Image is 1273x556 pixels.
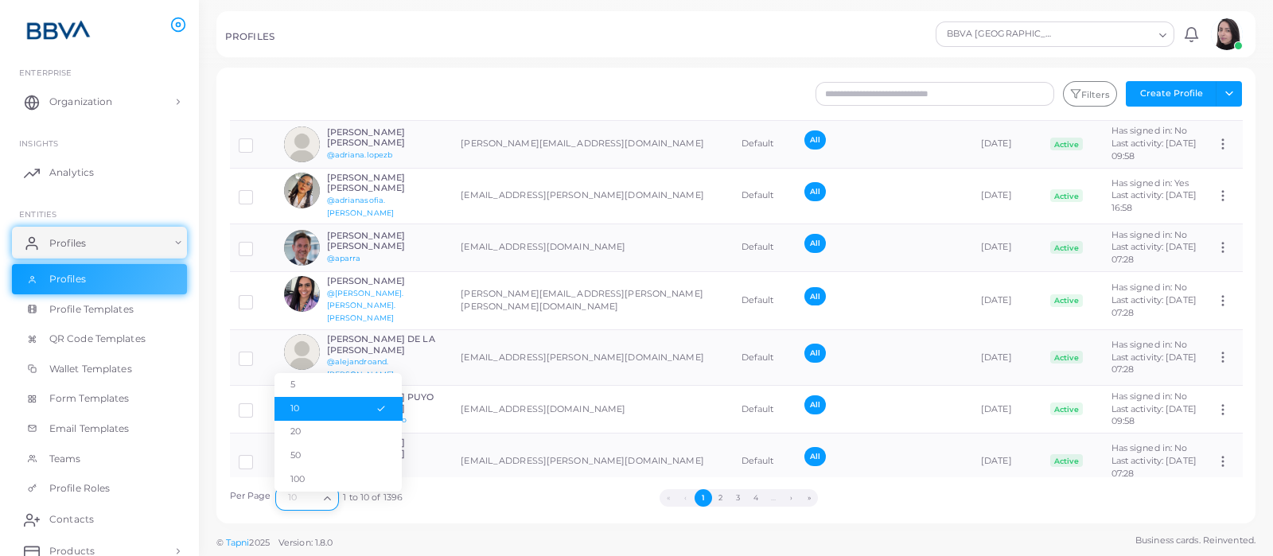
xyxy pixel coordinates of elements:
[278,537,333,548] span: Version: 1.8.0
[49,452,81,466] span: Teams
[800,489,818,507] button: Go to last page
[733,168,796,224] td: Default
[284,126,320,162] img: avatar
[1050,241,1084,254] span: Active
[49,362,132,376] span: Wallet Templates
[1126,81,1217,107] button: Create Profile
[49,165,94,180] span: Analytics
[733,224,796,272] td: Default
[249,536,269,550] span: 2025
[12,324,187,354] a: QR Code Templates
[804,447,826,465] span: All
[19,68,72,77] span: Enterprise
[284,173,320,208] img: avatar
[972,120,1041,168] td: [DATE]
[733,120,796,168] td: Default
[1050,454,1084,467] span: Active
[972,329,1041,385] td: [DATE]
[12,157,187,189] a: Analytics
[1111,352,1197,375] span: Last activity: [DATE] 07:28
[1050,138,1084,150] span: Active
[733,386,796,434] td: Default
[452,329,732,385] td: [EMAIL_ADDRESS][PERSON_NAME][DOMAIN_NAME]
[327,392,444,413] h6: [PERSON_NAME] PUYO [PERSON_NAME]
[282,489,317,507] input: Search for option
[1111,229,1188,240] span: Has signed in: No
[783,489,800,507] button: Go to next page
[343,492,403,504] span: 1 to 10 of 1396
[327,231,444,251] h6: [PERSON_NAME] [PERSON_NAME]
[12,86,187,118] a: Organization
[284,391,320,427] img: avatar
[12,444,187,474] a: Teams
[804,287,826,305] span: All
[12,383,187,414] a: Form Templates
[1111,294,1197,318] span: Last activity: [DATE] 07:28
[19,209,56,219] span: ENTITIES
[12,264,187,294] a: Profiles
[49,302,134,317] span: Profile Templates
[972,271,1041,329] td: [DATE]
[327,196,394,217] a: @adrianasofia.[PERSON_NAME]
[284,276,320,312] img: avatar
[1111,241,1197,265] span: Last activity: [DATE] 07:28
[327,334,444,355] h6: [PERSON_NAME] DE LA [PERSON_NAME]
[936,21,1174,47] div: Search for option
[804,130,826,149] span: All
[12,294,187,325] a: Profile Templates
[327,437,444,458] h6: [PERSON_NAME] [PERSON_NAME]
[804,395,826,414] span: All
[452,433,732,488] td: [EMAIL_ADDRESS][PERSON_NAME][DOMAIN_NAME]
[1061,25,1153,43] input: Search for option
[452,224,732,272] td: [EMAIL_ADDRESS][DOMAIN_NAME]
[452,168,732,224] td: [EMAIL_ADDRESS][PERSON_NAME][DOMAIN_NAME]
[12,227,187,259] a: Profiles
[733,433,796,488] td: Default
[14,15,103,45] img: logo
[804,234,826,252] span: All
[1111,138,1197,161] span: Last activity: [DATE] 09:58
[944,26,1060,42] span: BBVA [GEOGRAPHIC_DATA]
[452,120,732,168] td: [PERSON_NAME][EMAIL_ADDRESS][DOMAIN_NAME]
[1111,442,1188,453] span: Has signed in: No
[733,329,796,385] td: Default
[284,334,320,370] img: avatar
[49,236,86,251] span: Profiles
[12,414,187,444] a: Email Templates
[452,271,732,329] td: [PERSON_NAME][EMAIL_ADDRESS][PERSON_NAME][PERSON_NAME][DOMAIN_NAME]
[972,433,1041,488] td: [DATE]
[12,473,187,504] a: Profile Roles
[327,461,396,482] a: @amaliacatalina.[PERSON_NAME]
[452,386,732,434] td: [EMAIL_ADDRESS][DOMAIN_NAME]
[216,536,333,550] span: ©
[49,512,94,527] span: Contacts
[49,391,130,406] span: Form Templates
[12,354,187,384] a: Wallet Templates
[733,271,796,329] td: Default
[284,230,320,266] img: avatar
[1111,403,1197,427] span: Last activity: [DATE] 09:58
[1111,282,1188,293] span: Has signed in: No
[1050,351,1084,364] span: Active
[1050,294,1084,307] span: Active
[49,332,146,346] span: QR Code Templates
[804,182,826,200] span: All
[1111,125,1188,136] span: Has signed in: No
[1063,81,1117,107] button: Filters
[1111,339,1188,350] span: Has signed in: No
[275,485,339,511] div: Search for option
[1111,455,1197,479] span: Last activity: [DATE] 07:28
[327,173,444,193] h6: [PERSON_NAME] [PERSON_NAME]
[226,537,250,548] a: Tapni
[225,31,274,42] h5: PROFILES
[12,504,187,535] a: Contacts
[230,490,271,503] label: Per Page
[403,489,1074,507] ul: Pagination
[49,95,112,109] span: Organization
[1050,189,1084,202] span: Active
[49,272,86,286] span: Profiles
[327,276,444,286] h6: [PERSON_NAME]
[327,289,404,323] a: @[PERSON_NAME].[PERSON_NAME].[PERSON_NAME]
[327,150,393,159] a: @adriana.lopezb
[1211,18,1243,50] img: avatar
